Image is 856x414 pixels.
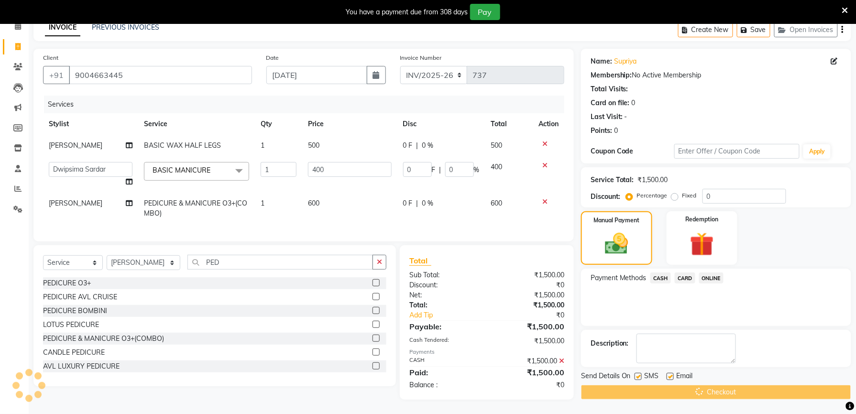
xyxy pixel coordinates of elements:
[43,320,99,330] div: LOTUS PEDICURE
[487,336,571,346] div: ₹1,500.00
[487,321,571,332] div: ₹1,500.00
[593,216,639,225] label: Manual Payment
[591,112,623,122] div: Last Visit:
[402,300,487,310] div: Total:
[409,256,431,266] span: Total
[487,290,571,300] div: ₹1,500.00
[210,166,215,174] a: x
[402,321,487,332] div: Payable:
[614,56,637,66] a: Supriya
[144,141,221,150] span: BASIC WAX HALF LEGS
[432,165,436,175] span: F
[69,66,252,84] input: Search by Name/Mobile/Email/Code
[402,290,487,300] div: Net:
[614,126,618,136] div: 0
[138,113,255,135] th: Service
[43,54,58,62] label: Client
[487,300,571,310] div: ₹1,500.00
[650,272,671,283] span: CASH
[403,198,413,208] span: 0 F
[402,356,487,366] div: CASH
[302,113,397,135] th: Price
[422,141,434,151] span: 0 %
[402,270,487,280] div: Sub Total:
[637,191,668,200] label: Percentage
[43,361,120,371] div: AVL LUXURY PEDICURE
[402,367,487,378] div: Paid:
[255,113,303,135] th: Qty
[153,166,210,174] span: BASIC MANICURE
[487,280,571,290] div: ₹0
[591,70,842,80] div: No Active Membership
[417,141,418,151] span: |
[645,371,659,383] span: SMS
[686,215,719,224] label: Redemption
[49,141,102,150] span: [PERSON_NAME]
[632,98,636,108] div: 0
[591,70,632,80] div: Membership:
[266,54,279,62] label: Date
[487,356,571,366] div: ₹1,500.00
[487,367,571,378] div: ₹1,500.00
[144,199,247,218] span: PEDICURE & MANICURE O3+(COMBO)
[308,199,319,207] span: 600
[591,56,612,66] div: Name:
[591,84,628,94] div: Total Visits:
[675,272,695,283] span: CARD
[678,22,733,37] button: Create New
[487,270,571,280] div: ₹1,500.00
[402,310,501,320] a: Add Tip
[261,141,264,150] span: 1
[43,292,117,302] div: PEDICURE AVL CRUISE
[591,175,634,185] div: Service Total:
[92,23,159,32] a: PREVIOUS INVOICES
[591,273,647,283] span: Payment Methods
[346,7,468,17] div: You have a payment due from 308 days
[774,22,838,37] button: Open Invoices
[43,348,105,358] div: CANDLE PEDICURE
[677,371,693,383] span: Email
[43,113,138,135] th: Stylist
[308,141,319,150] span: 500
[598,230,636,257] img: _cash.svg
[187,255,373,270] input: Search or Scan
[439,165,441,175] span: |
[470,4,500,20] button: Pay
[44,96,571,113] div: Services
[402,380,487,390] div: Balance :
[403,141,413,151] span: 0 F
[397,113,485,135] th: Disc
[501,310,571,320] div: ₹0
[487,380,571,390] div: ₹0
[591,338,629,349] div: Description:
[682,229,722,259] img: _gift.svg
[402,336,487,346] div: Cash Tendered:
[638,175,668,185] div: ₹1,500.00
[422,198,434,208] span: 0 %
[737,22,770,37] button: Save
[49,199,102,207] span: [PERSON_NAME]
[591,126,612,136] div: Points:
[485,113,533,135] th: Total
[591,192,620,202] div: Discount:
[803,144,831,159] button: Apply
[591,98,630,108] div: Card on file:
[43,306,107,316] div: PEDICURE BOMBINI
[491,141,503,150] span: 500
[533,113,564,135] th: Action
[261,199,264,207] span: 1
[682,191,697,200] label: Fixed
[581,371,631,383] span: Send Details On
[400,54,442,62] label: Invoice Number
[43,334,164,344] div: PEDICURE & MANICURE O3+(COMBO)
[45,19,80,36] a: INVOICE
[699,272,724,283] span: ONLINE
[625,112,627,122] div: -
[402,280,487,290] div: Discount:
[591,146,674,156] div: Coupon Code
[43,278,91,288] div: PEDICURE O3+
[409,348,564,356] div: Payments
[474,165,480,175] span: %
[417,198,418,208] span: |
[674,144,800,159] input: Enter Offer / Coupon Code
